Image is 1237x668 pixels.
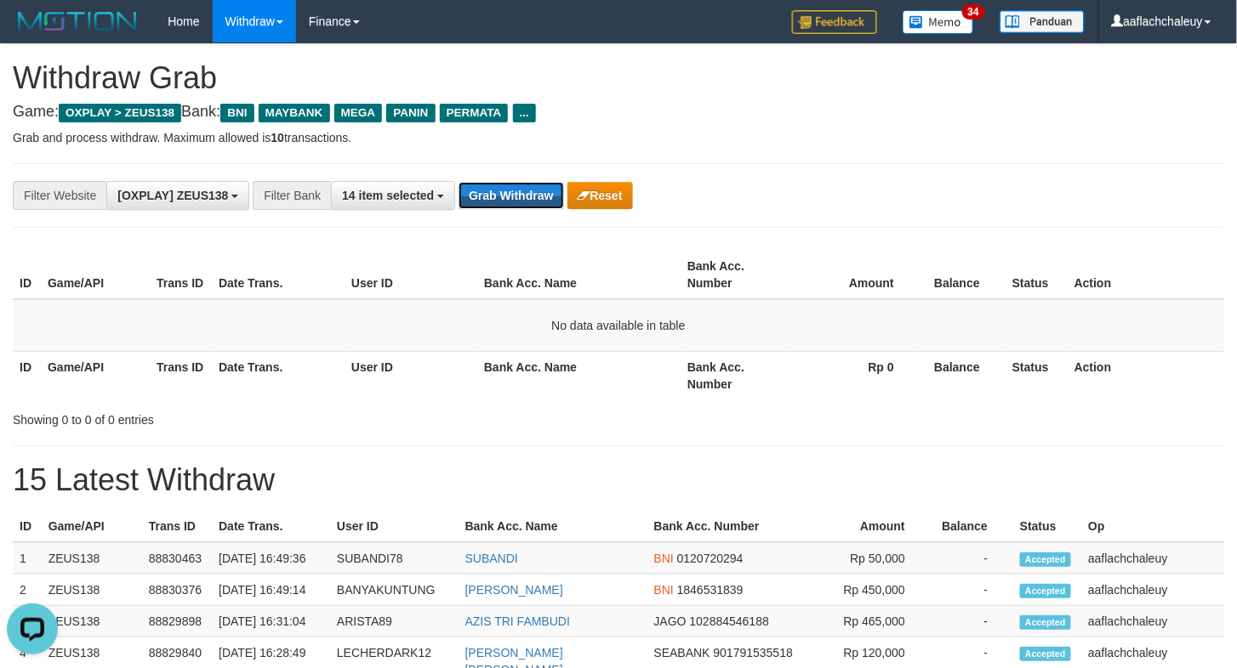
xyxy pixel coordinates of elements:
[810,511,931,542] th: Amount
[41,351,150,399] th: Game/API
[681,251,790,299] th: Bank Acc. Number
[41,251,150,299] th: Game/API
[790,251,920,299] th: Amount
[13,542,42,575] td: 1
[810,606,931,637] td: Rp 465,000
[212,251,345,299] th: Date Trans.
[13,8,142,34] img: MOTION_logo.png
[330,511,459,542] th: User ID
[345,351,477,399] th: User ID
[810,575,931,606] td: Rp 450,000
[330,575,459,606] td: BANYAKUNTUNG
[690,614,769,628] span: Copy 102884546188 to clipboard
[13,61,1224,95] h1: Withdraw Grab
[931,606,1013,637] td: -
[13,511,42,542] th: ID
[13,405,503,428] div: Showing 0 to 0 of 0 entries
[42,575,142,606] td: ZEUS138
[1081,606,1224,637] td: aaflachchaleuy
[1081,542,1224,575] td: aaflachchaleuy
[117,189,228,202] span: [OXPLAY] ZEUS138
[330,606,459,637] td: ARISTA89
[465,552,518,565] a: SUBANDI
[1020,647,1071,661] span: Accepted
[654,552,674,565] span: BNI
[477,351,681,399] th: Bank Acc. Name
[345,251,477,299] th: User ID
[681,351,790,399] th: Bank Acc. Number
[459,182,563,209] button: Grab Withdraw
[253,181,331,210] div: Filter Bank
[654,614,687,628] span: JAGO
[1068,351,1224,399] th: Action
[465,583,563,597] a: [PERSON_NAME]
[259,104,330,122] span: MAYBANK
[42,606,142,637] td: ZEUS138
[931,575,1013,606] td: -
[440,104,509,122] span: PERMATA
[13,181,106,210] div: Filter Website
[330,542,459,575] td: SUBANDI78
[106,181,249,210] button: [OXPLAY] ZEUS138
[459,511,647,542] th: Bank Acc. Name
[1020,615,1071,630] span: Accepted
[677,583,744,597] span: Copy 1846531839 to clipboard
[654,646,710,660] span: SEABANK
[7,7,58,58] button: Open LiveChat chat widget
[13,463,1224,497] h1: 15 Latest Withdraw
[790,351,920,399] th: Rp 0
[714,646,793,660] span: Copy 901791535518 to clipboard
[465,614,570,628] a: AZIS TRI FAMBUDI
[1006,251,1068,299] th: Status
[212,351,345,399] th: Date Trans.
[1081,575,1224,606] td: aaflachchaleuy
[513,104,536,122] span: ...
[792,10,877,34] img: Feedback.jpg
[477,251,681,299] th: Bank Acc. Name
[212,575,330,606] td: [DATE] 16:49:14
[42,542,142,575] td: ZEUS138
[13,351,41,399] th: ID
[903,10,974,34] img: Button%20Memo.svg
[150,251,212,299] th: Trans ID
[1013,511,1081,542] th: Status
[212,511,330,542] th: Date Trans.
[810,542,931,575] td: Rp 50,000
[220,104,254,122] span: BNI
[677,552,744,565] span: Copy 0120720294 to clipboard
[647,511,811,542] th: Bank Acc. Number
[212,606,330,637] td: [DATE] 16:31:04
[13,129,1224,146] p: Grab and process withdraw. Maximum allowed is transactions.
[13,104,1224,121] h4: Game: Bank:
[342,189,434,202] span: 14 item selected
[142,606,212,637] td: 88829898
[13,299,1224,352] td: No data available in table
[150,351,212,399] th: Trans ID
[142,542,212,575] td: 88830463
[931,542,1013,575] td: -
[931,511,1013,542] th: Balance
[59,104,181,122] span: OXPLAY > ZEUS138
[13,251,41,299] th: ID
[1006,351,1068,399] th: Status
[212,542,330,575] td: [DATE] 16:49:36
[1081,511,1224,542] th: Op
[334,104,383,122] span: MEGA
[271,131,284,144] strong: 10
[331,181,455,210] button: 14 item selected
[1020,584,1071,598] span: Accepted
[920,251,1006,299] th: Balance
[962,4,985,20] span: 34
[654,583,674,597] span: BNI
[920,351,1006,399] th: Balance
[567,182,633,209] button: Reset
[142,511,212,542] th: Trans ID
[1020,552,1071,567] span: Accepted
[42,511,142,542] th: Game/API
[13,575,42,606] td: 2
[386,104,435,122] span: PANIN
[1068,251,1224,299] th: Action
[142,575,212,606] td: 88830376
[1000,10,1085,33] img: panduan.png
